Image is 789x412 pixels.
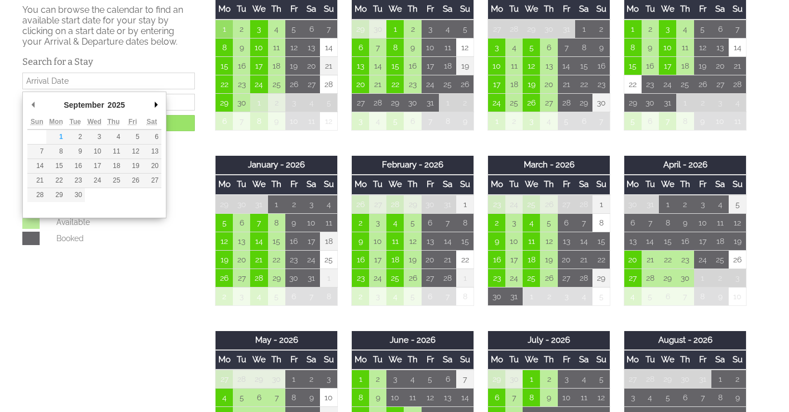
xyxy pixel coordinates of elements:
td: 20 [303,56,320,75]
td: 30 [233,93,250,112]
th: Th [540,175,557,194]
td: 22 [216,75,233,93]
input: Arrival Date [22,73,195,89]
td: 3 [422,20,439,39]
td: 23 [642,75,659,93]
td: 26 [285,75,303,93]
th: We [659,175,676,194]
td: 7 [369,38,386,56]
button: 27 [142,174,161,188]
td: 9 [456,112,474,130]
td: 6 [642,112,659,130]
button: 11 [104,145,123,159]
td: 16 [404,56,421,75]
td: 12 [285,38,303,56]
td: 4 [439,20,456,39]
td: 9 [404,38,421,56]
td: 13 [352,56,369,75]
td: 21 [369,75,386,93]
th: Su [320,175,337,194]
td: 3 [659,20,676,39]
td: 4 [268,20,285,39]
td: 2 [642,20,659,39]
td: 28 [386,195,404,214]
button: 13 [142,145,161,159]
td: 25 [676,75,694,93]
th: Tu [642,175,659,194]
td: 14 [558,56,575,75]
td: 25 [523,195,540,214]
button: 20 [142,159,161,173]
td: 6 [216,112,233,130]
td: 4 [676,20,694,39]
td: 5 [558,112,575,130]
td: 15 [386,56,404,75]
td: 28 [369,93,386,112]
td: 8 [575,38,592,56]
th: We [250,175,267,194]
td: 4 [505,38,523,56]
td: 28 [505,20,523,39]
th: Fr [558,175,575,194]
td: 2 [505,112,523,130]
td: 21 [729,56,746,75]
td: 20 [352,75,369,93]
td: 3 [523,112,540,130]
abbr: Tuesday [69,118,80,126]
td: 7 [320,20,337,39]
td: 29 [352,20,369,39]
td: 28 [729,75,746,93]
td: 11 [439,38,456,56]
td: 10 [422,38,439,56]
td: 29 [624,93,642,112]
td: 5 [386,112,404,130]
td: 29 [523,20,540,39]
td: 8 [439,112,456,130]
td: 2 [233,20,250,39]
td: 9 [268,112,285,130]
button: 2 [66,130,85,144]
th: Fr [285,175,303,194]
button: 5 [123,130,142,144]
td: 7 [422,112,439,130]
td: 4 [303,93,320,112]
th: Th [268,175,285,194]
td: 6 [352,38,369,56]
td: 9 [233,38,250,56]
td: 31 [422,93,439,112]
td: 24 [659,75,676,93]
abbr: Thursday [107,118,119,126]
button: 28 [27,188,46,202]
td: 5 [320,93,337,112]
td: 1 [488,112,505,130]
td: 11 [268,38,285,56]
p: You can browse the calendar to find an available start date for your stay by clicking on a start ... [22,4,195,47]
td: 29 [216,93,233,112]
td: 1 [676,93,694,112]
button: 26 [123,174,142,188]
abbr: Monday [49,118,63,126]
td: 3 [352,112,369,130]
h3: Search for a Stay [22,56,195,67]
td: 24 [505,195,523,214]
td: 12 [694,38,711,56]
button: 10 [85,145,104,159]
td: 31 [250,195,267,214]
button: 30 [66,188,85,202]
td: 16 [592,56,610,75]
td: 7 [592,112,610,130]
td: 3 [285,93,303,112]
td: 14 [320,38,337,56]
td: 8 [624,38,642,56]
button: 24 [85,174,104,188]
td: 11 [729,112,746,130]
td: 6 [540,38,557,56]
th: Fr [694,175,711,194]
th: Fr [422,175,439,194]
td: 18 [505,75,523,93]
td: 3 [250,20,267,39]
td: 5 [624,112,642,130]
td: 15 [216,56,233,75]
td: 5 [285,20,303,39]
td: 26 [694,75,711,93]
